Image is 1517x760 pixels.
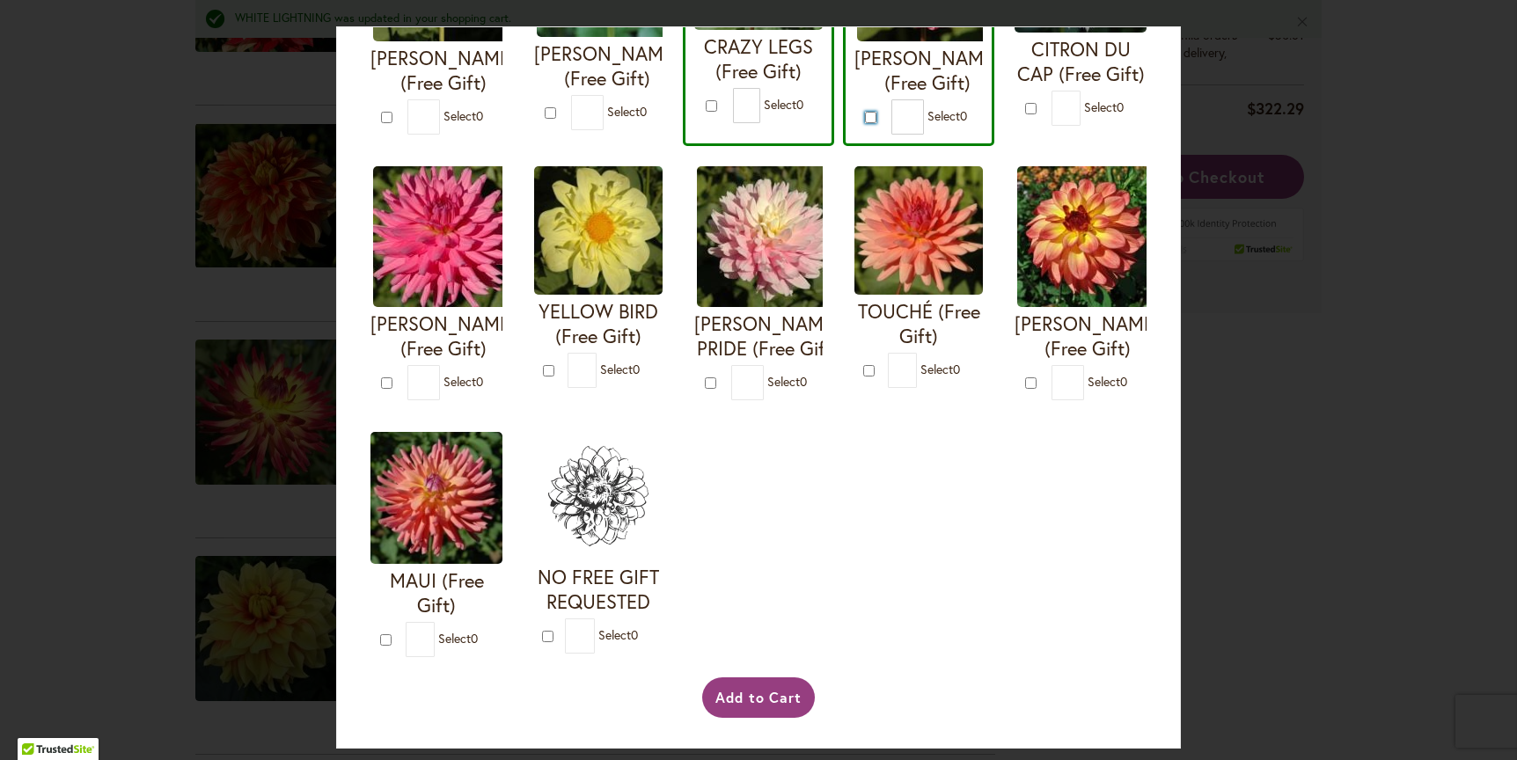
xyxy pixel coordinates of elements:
[800,373,807,390] span: 0
[633,361,640,377] span: 0
[1120,373,1127,390] span: 0
[534,41,680,91] h4: [PERSON_NAME] (Free Gift)
[443,373,483,390] span: Select
[1015,311,1161,361] h4: [PERSON_NAME] (Free Gift)
[476,107,483,124] span: 0
[796,95,803,112] span: 0
[920,361,960,377] span: Select
[471,630,478,647] span: 0
[598,626,638,643] span: Select
[607,103,647,120] span: Select
[1084,99,1124,115] span: Select
[694,311,840,361] h4: [PERSON_NAME] PRIDE (Free Gift)
[960,107,967,124] span: 0
[370,46,517,95] h4: [PERSON_NAME] (Free Gift)
[694,34,823,84] h4: CRAZY LEGS (Free Gift)
[370,568,502,617] h4: MAUI (Free Gift)
[854,166,983,295] img: TOUCHÉ (Free Gift)
[370,311,517,361] h4: [PERSON_NAME] (Free Gift)
[443,107,483,124] span: Select
[767,373,807,390] span: Select
[640,103,647,120] span: 0
[702,677,816,718] button: Add to Cart
[476,373,483,390] span: 0
[1017,166,1158,307] img: MAI TAI (Free Gift)
[697,166,838,307] img: CHILSON'S PRIDE (Free Gift)
[1088,373,1127,390] span: Select
[953,361,960,377] span: 0
[600,361,640,377] span: Select
[534,432,663,560] img: NO FREE GIFT REQUESTED
[438,630,478,647] span: Select
[854,299,983,348] h4: TOUCHÉ (Free Gift)
[13,698,62,747] iframe: Launch Accessibility Center
[1117,99,1124,115] span: 0
[854,46,1000,95] h4: [PERSON_NAME] (Free Gift)
[534,166,663,295] img: YELLOW BIRD (Free Gift)
[534,299,663,348] h4: YELLOW BIRD (Free Gift)
[764,95,803,112] span: Select
[534,565,663,614] h4: NO FREE GIFT REQUESTED
[927,107,967,124] span: Select
[631,626,638,643] span: 0
[370,432,502,564] img: MAUI (Free Gift)
[373,166,514,307] img: HERBERT SMITH (Free Gift)
[1015,37,1147,86] h4: CITRON DU CAP (Free Gift)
